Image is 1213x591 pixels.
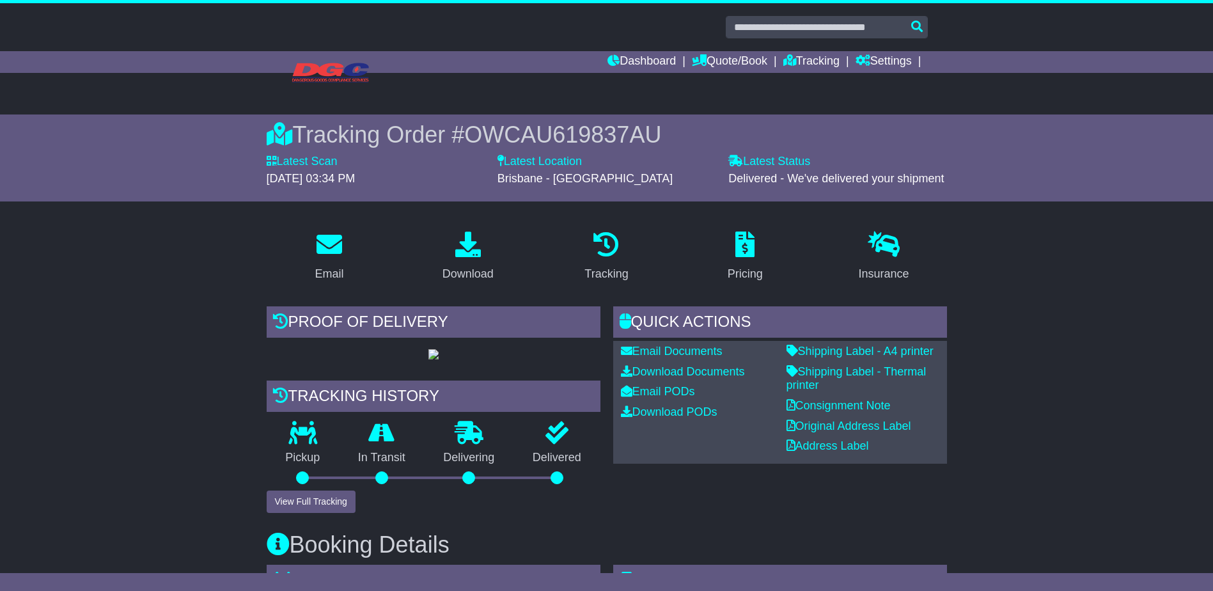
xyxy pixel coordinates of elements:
[786,345,934,358] a: Shipping Label - A4 printer
[428,349,439,359] img: GetPodImage
[786,365,927,392] a: Shipping Label - Thermal printer
[786,439,869,452] a: Address Label
[621,385,695,398] a: Email PODs
[692,51,767,73] a: Quote/Book
[434,227,502,287] a: Download
[267,155,338,169] label: Latest Scan
[306,227,352,287] a: Email
[607,51,676,73] a: Dashboard
[576,227,636,287] a: Tracking
[786,420,911,432] a: Original Address Label
[621,406,717,418] a: Download PODs
[267,532,947,558] h3: Booking Details
[442,265,494,283] div: Download
[728,265,763,283] div: Pricing
[425,451,514,465] p: Delivering
[859,265,909,283] div: Insurance
[584,265,628,283] div: Tracking
[719,227,771,287] a: Pricing
[497,172,673,185] span: Brisbane - [GEOGRAPHIC_DATA]
[783,51,840,73] a: Tracking
[613,306,947,341] div: Quick Actions
[621,345,723,358] a: Email Documents
[339,451,425,465] p: In Transit
[728,172,944,185] span: Delivered - We've delivered your shipment
[267,491,356,513] button: View Full Tracking
[315,265,343,283] div: Email
[850,227,918,287] a: Insurance
[621,365,745,378] a: Download Documents
[786,399,891,412] a: Consignment Note
[267,381,600,415] div: Tracking history
[267,451,340,465] p: Pickup
[267,121,947,148] div: Tracking Order #
[513,451,600,465] p: Delivered
[267,172,356,185] span: [DATE] 03:34 PM
[497,155,582,169] label: Latest Location
[728,155,810,169] label: Latest Status
[464,122,661,148] span: OWCAU619837AU
[856,51,912,73] a: Settings
[267,306,600,341] div: Proof of Delivery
